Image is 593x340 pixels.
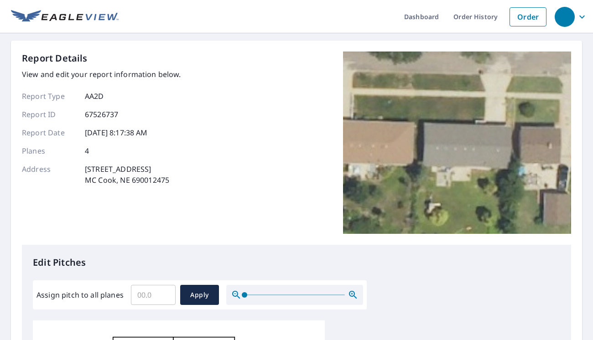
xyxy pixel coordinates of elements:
p: Report ID [22,109,77,120]
p: Address [22,164,77,185]
p: Report Date [22,127,77,138]
label: Assign pitch to all planes [36,289,124,300]
a: Order [510,7,546,26]
p: Report Type [22,91,77,102]
p: Planes [22,145,77,156]
p: [DATE] 8:17:38 AM [85,127,148,138]
p: 67526737 [85,109,118,120]
p: View and edit your report information below. [22,69,181,80]
p: Report Details [22,52,88,65]
span: Apply [187,289,212,301]
p: AA2D [85,91,104,102]
button: Apply [180,285,219,305]
p: 4 [85,145,89,156]
input: 00.0 [131,282,176,308]
img: Top image [343,52,571,234]
img: EV Logo [11,10,119,24]
p: Edit Pitches [33,256,560,269]
p: [STREET_ADDRESS] MC Cook, NE 690012475 [85,164,169,185]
